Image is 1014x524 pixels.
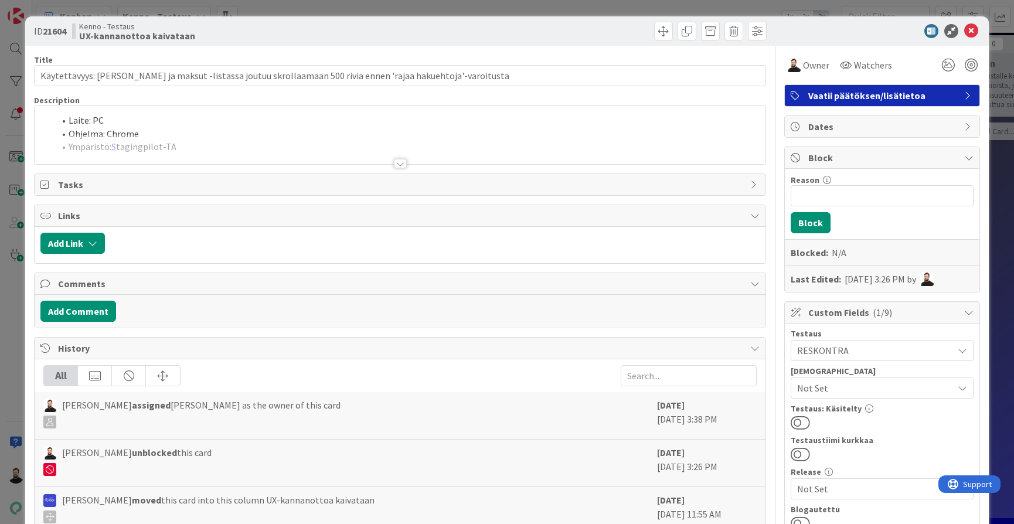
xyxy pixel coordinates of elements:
span: Not Set [797,482,953,496]
button: Add Link [40,233,105,254]
b: Last Edited: [791,272,841,286]
div: Testaus: Käsitelty [791,404,974,413]
b: [DATE] [657,399,685,411]
input: Search... [621,365,757,386]
button: Block [791,212,831,233]
span: Block [808,151,958,165]
div: N/A [832,246,846,260]
div: [DATE] 3:26 PM by [845,272,934,286]
b: Blocked: [791,246,828,260]
span: Not Set [797,381,953,395]
span: Description [34,95,80,106]
div: Testaustiimi kurkkaa [791,436,974,444]
div: [DEMOGRAPHIC_DATA] [791,367,974,375]
li: Ohjelma: Chrome [55,127,760,141]
div: Blogautettu [791,505,974,513]
span: Comments [58,277,744,291]
span: Vaatii päätöksen/lisätietoa [808,89,958,103]
span: Kenno - Testaus [79,22,195,31]
span: Watchers [854,58,892,72]
img: TK [43,447,56,460]
b: assigned [132,399,171,411]
div: Testaus [791,329,974,338]
span: Owner [803,58,829,72]
button: Add Comment [40,301,116,322]
b: [DATE] [657,447,685,458]
div: [DATE] 3:38 PM [657,398,757,433]
div: Release [791,468,974,476]
b: 21604 [43,25,66,37]
b: UX-kannanottoa kaivataan [79,31,195,40]
span: Tasks [58,178,744,192]
label: Title [34,55,53,65]
span: [PERSON_NAME] this card [62,445,212,476]
span: RESKONTRA [797,343,953,358]
span: ( 1/9 ) [873,307,892,318]
span: Dates [808,120,958,134]
label: Reason [791,175,819,185]
img: TK [920,272,934,286]
b: unblocked [132,447,177,458]
img: RS [43,494,56,507]
div: [DATE] 3:26 PM [657,445,757,481]
span: Custom Fields [808,305,958,319]
li: Laite: PC [55,114,760,127]
span: [PERSON_NAME] this card into this column UX-kannanottoa kaivataan [62,493,375,523]
input: type card name here... [34,65,766,86]
span: History [58,341,744,355]
span: Links [58,209,744,223]
span: Support [25,2,53,16]
img: TK [43,399,56,412]
span: [PERSON_NAME] [PERSON_NAME] as the owner of this card [62,398,341,428]
b: [DATE] [657,494,685,506]
img: TK [787,58,801,72]
div: All [44,366,78,386]
b: moved [132,494,161,506]
span: ID [34,24,66,38]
